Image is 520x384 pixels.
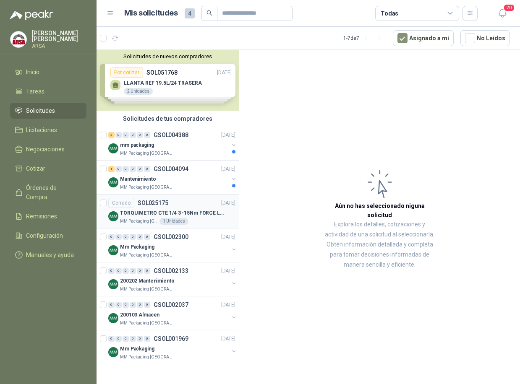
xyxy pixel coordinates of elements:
img: Logo peakr [10,10,53,20]
p: [DATE] [221,165,235,173]
div: Cerrado [108,198,134,208]
span: Cotizar [26,164,45,173]
div: 0 [115,166,122,172]
div: 0 [123,268,129,274]
div: 0 [144,234,150,240]
button: No Leídos [460,30,510,46]
div: 0 [144,132,150,138]
img: Company Logo [108,347,118,357]
span: search [206,10,212,16]
p: ARSA [32,44,86,49]
div: 0 [130,302,136,308]
p: GSOL004094 [154,166,188,172]
p: Explora los detalles, cotizaciones y actividad de una solicitud al seleccionarla. Obtén informaci... [323,220,436,270]
p: MM Packaging [GEOGRAPHIC_DATA] [120,218,158,225]
p: TORQUIMETRO CTE 1/4 3 -15Nm FORCE Largo: 195 mm [120,209,225,217]
p: 200103 Almacen [120,311,159,319]
div: 0 [144,268,150,274]
span: 20 [503,4,515,12]
a: Manuales y ayuda [10,247,86,263]
p: MM Packaging [GEOGRAPHIC_DATA] [120,286,173,293]
a: Solicitudes [10,103,86,119]
p: GSOL004388 [154,132,188,138]
span: Órdenes de Compra [26,183,78,202]
div: 0 [144,336,150,342]
div: Solicitudes de tus compradores [97,111,239,127]
a: Órdenes de Compra [10,180,86,205]
div: 0 [137,336,143,342]
p: [DATE] [221,233,235,241]
div: 1 Unidades [159,218,188,225]
img: Company Logo [10,31,26,47]
div: 3 [108,132,115,138]
h3: Aún no has seleccionado niguna solicitud [323,201,436,220]
a: Tareas [10,83,86,99]
p: mm packaging [120,141,154,149]
a: Configuración [10,228,86,244]
span: Licitaciones [26,125,57,135]
p: MM Packaging [GEOGRAPHIC_DATA] [120,252,173,259]
button: Solicitudes de nuevos compradores [100,53,235,60]
div: 0 [115,336,122,342]
div: 0 [137,166,143,172]
span: 4 [185,8,195,18]
div: 0 [144,302,150,308]
a: Cotizar [10,161,86,176]
p: GSOL002037 [154,302,188,308]
div: 0 [130,132,136,138]
h1: Mis solicitudes [124,7,178,19]
div: 0 [130,268,136,274]
p: MM Packaging [GEOGRAPHIC_DATA] [120,184,173,191]
button: Asignado a mi [393,30,454,46]
a: Negociaciones [10,141,86,157]
div: Todas [381,9,398,18]
p: SOL025175 [138,200,168,206]
p: MM Packaging [GEOGRAPHIC_DATA] [120,150,173,157]
p: Mantenimiento [120,175,156,183]
div: 0 [137,268,143,274]
div: 0 [123,132,129,138]
span: Negociaciones [26,145,65,154]
div: 0 [130,336,136,342]
p: [DATE] [221,267,235,275]
span: Manuales y ayuda [26,250,74,259]
a: Licitaciones [10,122,86,138]
div: 0 [115,132,122,138]
div: 0 [137,302,143,308]
span: Inicio [26,67,39,77]
div: 0 [123,302,129,308]
span: Configuración [26,231,63,240]
div: 0 [123,166,129,172]
div: 0 [115,302,122,308]
div: 0 [115,234,122,240]
div: 0 [137,132,143,138]
a: 0 0 0 0 0 0 GSOL001969[DATE] Company LogoMm PackagingMM Packaging [GEOGRAPHIC_DATA] [108,334,237,361]
img: Company Logo [108,177,118,187]
a: Inicio [10,64,86,80]
div: 0 [130,166,136,172]
a: CerradoSOL025175[DATE] Company LogoTORQUIMETRO CTE 1/4 3 -15Nm FORCE Largo: 195 mmMM Packaging [G... [97,195,239,228]
div: 0 [144,166,150,172]
span: Tareas [26,87,44,96]
p: [DATE] [221,335,235,343]
div: 0 [123,234,129,240]
span: Remisiones [26,212,57,221]
div: 0 [108,302,115,308]
p: [DATE] [221,131,235,139]
p: GSOL002300 [154,234,188,240]
div: 0 [123,336,129,342]
p: [DATE] [221,301,235,309]
div: 0 [108,234,115,240]
a: 3 0 0 0 0 0 GSOL004388[DATE] Company Logomm packagingMM Packaging [GEOGRAPHIC_DATA] [108,130,237,157]
div: 1 - 7 de 7 [343,31,386,45]
p: Mm Packaging [120,345,154,353]
a: 0 0 0 0 0 0 GSOL002300[DATE] Company LogoMm PackagingMM Packaging [GEOGRAPHIC_DATA] [108,232,237,259]
p: Mm Packaging [120,243,154,251]
p: GSOL001969 [154,336,188,342]
div: 0 [115,268,122,274]
p: [DATE] [221,199,235,207]
img: Company Logo [108,143,118,153]
img: Company Logo [108,279,118,289]
p: GSOL002133 [154,268,188,274]
div: 0 [108,268,115,274]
